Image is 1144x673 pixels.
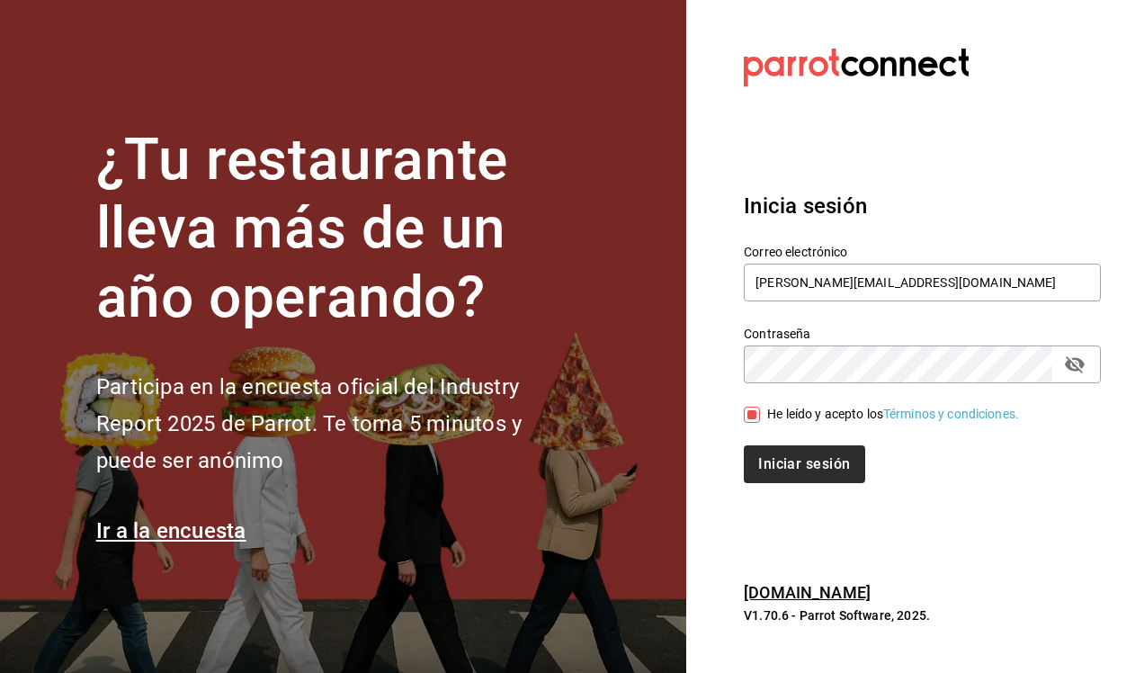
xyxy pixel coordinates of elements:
[96,369,582,479] h2: Participa en la encuesta oficial del Industry Report 2025 de Parrot. Te toma 5 minutos y puede se...
[767,405,1019,424] div: He leído y acepto los
[96,126,582,333] h1: ¿Tu restaurante lleva más de un año operando?
[744,264,1101,301] input: Ingresa tu correo electrónico
[883,407,1019,421] a: Términos y condiciones.
[744,190,1101,222] h3: Inicia sesión
[744,445,864,483] button: Iniciar sesión
[1059,349,1090,380] button: passwordField
[96,518,246,543] a: Ir a la encuesta
[744,245,1101,257] label: Correo electrónico
[744,606,1101,624] p: V1.70.6 - Parrot Software, 2025.
[744,583,871,602] a: [DOMAIN_NAME]
[744,327,1101,339] label: Contraseña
